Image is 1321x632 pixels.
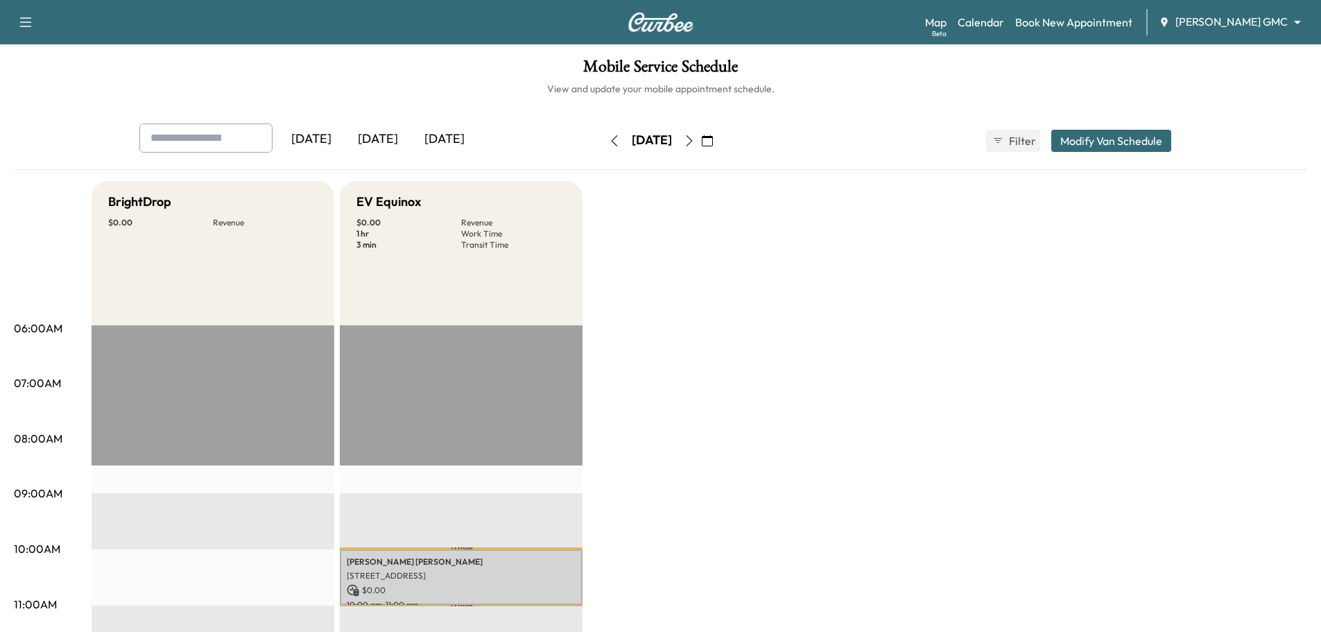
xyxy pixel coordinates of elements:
p: $ 0.00 [347,584,576,597]
button: Filter [986,130,1040,152]
div: [DATE] [411,123,478,155]
h1: Mobile Service Schedule [14,58,1307,82]
p: 10:00AM [14,540,60,557]
p: 3 min [356,239,461,250]
p: Travel [340,605,582,606]
p: 09:00AM [14,485,62,502]
div: [DATE] [632,132,672,149]
a: Book New Appointment [1015,14,1132,31]
p: Revenue [213,217,318,228]
p: Revenue [461,217,566,228]
div: [DATE] [345,123,411,155]
h5: BrightDrop [108,192,171,212]
p: Transit Time [461,239,566,250]
p: $ 0.00 [108,217,213,228]
p: 07:00AM [14,375,61,391]
div: Beta [932,28,947,39]
p: 06:00AM [14,320,62,336]
a: MapBeta [925,14,947,31]
div: [DATE] [278,123,345,155]
p: 08:00AM [14,430,62,447]
h5: EV Equinox [356,192,421,212]
p: 11:00AM [14,596,57,613]
a: Calendar [958,14,1004,31]
p: [PERSON_NAME] [PERSON_NAME] [347,556,576,567]
p: $ 0.00 [356,217,461,228]
button: Modify Van Schedule [1051,130,1171,152]
p: 10:00 am - 11:00 am [347,599,576,610]
p: 1 hr [356,228,461,239]
p: [STREET_ADDRESS] [347,570,576,581]
span: Filter [1009,133,1034,149]
p: Travel [340,547,582,549]
img: Curbee Logo [628,12,694,32]
span: [PERSON_NAME] GMC [1175,14,1288,30]
p: Work Time [461,228,566,239]
h6: View and update your mobile appointment schedule. [14,82,1307,96]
